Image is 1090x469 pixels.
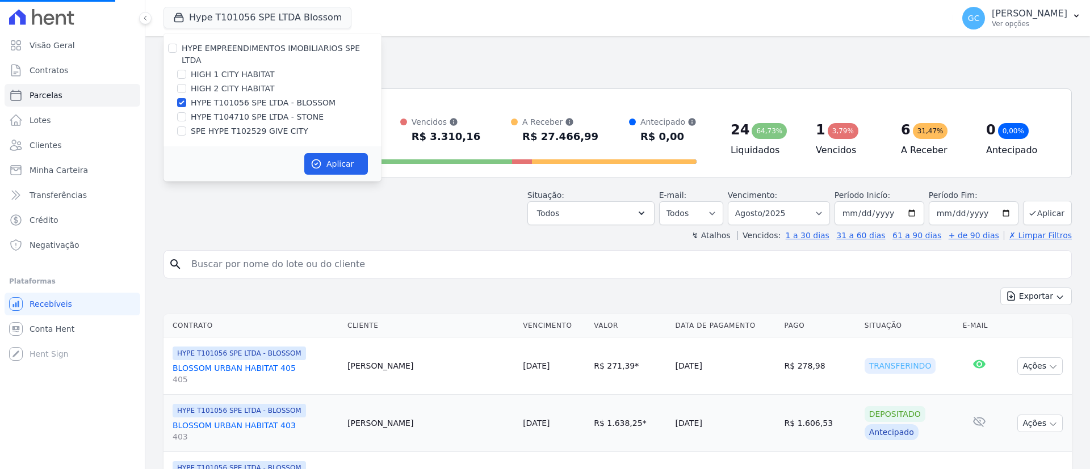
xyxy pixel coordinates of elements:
a: BLOSSOM URBAN HABITAT 403403 [173,420,338,442]
th: Data de Pagamento [671,314,780,337]
h4: Antecipado [986,143,1053,157]
span: Contratos [30,65,68,76]
div: 3,79% [828,123,858,139]
td: [PERSON_NAME] [343,337,518,395]
label: ↯ Atalhos [691,231,730,240]
div: Transferindo [865,358,936,374]
a: BLOSSOM URBAN HABITAT 405405 [173,362,338,385]
span: Clientes [30,140,61,151]
td: [DATE] [671,395,780,452]
a: Parcelas [5,84,140,107]
input: Buscar por nome do lote ou do cliente [185,253,1067,276]
td: [PERSON_NAME] [343,395,518,452]
a: Recebíveis [5,293,140,315]
span: 405 [173,374,338,385]
th: Contrato [163,314,343,337]
a: Crédito [5,209,140,231]
h4: A Receber [901,143,968,157]
div: 1 [816,121,825,139]
span: Visão Geral [30,40,75,51]
span: HYPE T101056 SPE LTDA - BLOSSOM [173,347,306,360]
div: 0,00% [998,123,1029,139]
span: Lotes [30,115,51,126]
td: R$ 271,39 [589,337,670,395]
div: Depositado [865,406,925,422]
a: Clientes [5,134,140,157]
a: 31 a 60 dias [836,231,885,240]
a: Minha Carteira [5,159,140,181]
th: Vencimento [518,314,589,337]
label: HIGH 2 CITY HABITAT [191,83,275,95]
a: Contratos [5,59,140,82]
a: Transferências [5,184,140,206]
i: search [169,257,182,271]
button: GC [PERSON_NAME] Ver opções [953,2,1090,34]
a: + de 90 dias [949,231,999,240]
h4: Liquidados [731,143,798,157]
label: HYPE T104710 SPE LTDA - STONE [191,111,324,123]
td: R$ 1.606,53 [780,395,860,452]
div: 31,47% [913,123,948,139]
span: Minha Carteira [30,164,88,176]
th: Cliente [343,314,518,337]
button: Hype T101056 SPE LTDA Blossom [163,7,351,28]
label: Período Inicío: [835,191,890,200]
p: [PERSON_NAME] [992,8,1067,19]
span: GC [968,14,980,22]
th: E-mail [958,314,1000,337]
button: Ações [1017,415,1063,432]
div: 6 [901,121,911,139]
a: Lotes [5,109,140,132]
span: HYPE T101056 SPE LTDA - BLOSSOM [173,404,306,417]
div: R$ 27.466,99 [522,128,598,146]
label: HYPE T101056 SPE LTDA - BLOSSOM [191,97,336,109]
td: [DATE] [671,337,780,395]
label: SPE HYPE T102529 GIVE CITY [191,125,308,137]
a: Conta Hent [5,318,140,340]
label: Vencimento: [728,191,777,200]
button: Todos [527,201,655,225]
label: Situação: [527,191,564,200]
button: Exportar [1000,288,1072,305]
div: 24 [731,121,749,139]
div: 64,73% [752,123,787,139]
a: 61 a 90 dias [892,231,941,240]
th: Valor [589,314,670,337]
a: Visão Geral [5,34,140,57]
th: Situação [860,314,958,337]
span: Negativação [30,239,79,251]
div: 0 [986,121,996,139]
span: Conta Hent [30,323,74,335]
span: Todos [537,206,559,220]
label: E-mail: [659,191,687,200]
td: R$ 278,98 [780,337,860,395]
button: Aplicar [304,153,368,175]
div: Vencidos [412,116,480,128]
a: [DATE] [523,361,550,370]
td: R$ 1.638,25 [589,395,670,452]
div: Antecipado [640,116,697,128]
div: A Receber [522,116,598,128]
a: Negativação [5,234,140,256]
h4: Vencidos [816,143,883,157]
p: Ver opções [992,19,1067,28]
span: Recebíveis [30,298,72,310]
label: HYPE EMPREENDIMENTOS IMOBILIARIOS SPE LTDA [182,44,360,65]
label: HIGH 1 CITY HABITAT [191,69,275,81]
a: ✗ Limpar Filtros [1004,231,1072,240]
div: R$ 3.310,16 [412,128,480,146]
button: Aplicar [1023,201,1072,225]
label: Período Fim: [929,189,1018,201]
a: 1 a 30 dias [786,231,829,240]
a: [DATE] [523,419,550,428]
span: Crédito [30,214,58,226]
div: R$ 0,00 [640,128,697,146]
h2: Parcelas [163,45,1072,66]
button: Ações [1017,357,1063,375]
label: Vencidos: [737,231,781,240]
div: Plataformas [9,274,136,288]
span: Parcelas [30,90,62,101]
th: Pago [780,314,860,337]
span: 403 [173,431,338,442]
div: Antecipado [865,424,919,440]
